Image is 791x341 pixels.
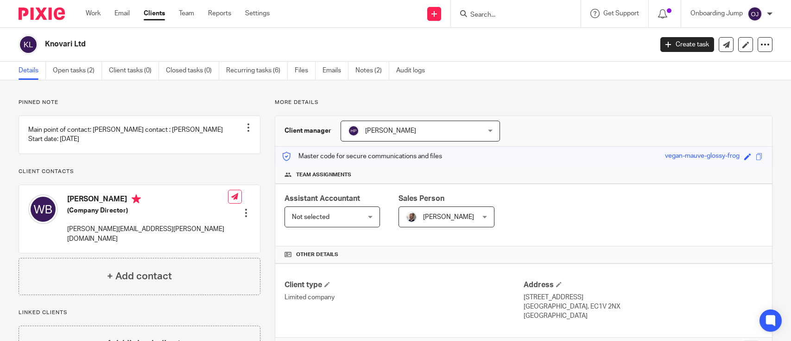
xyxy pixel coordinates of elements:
h5: (Company Director) [67,206,228,215]
h4: Address [524,280,763,290]
p: Pinned note [19,99,260,106]
img: Matt%20Circle.png [406,212,417,223]
span: Other details [296,251,338,258]
i: Primary [132,194,141,204]
h4: Client type [285,280,524,290]
a: Audit logs [396,62,432,80]
a: Open tasks (2) [53,62,102,80]
a: Reports [208,9,231,18]
p: [GEOGRAPHIC_DATA] [524,311,763,321]
img: svg%3E [28,194,58,224]
input: Search [469,11,553,19]
h4: [PERSON_NAME] [67,194,228,206]
a: Recurring tasks (6) [226,62,288,80]
span: [PERSON_NAME] [423,214,474,220]
a: Files [295,62,316,80]
a: Email [114,9,130,18]
p: Limited company [285,293,524,302]
a: Notes (2) [355,62,389,80]
a: Team [179,9,194,18]
span: Not selected [292,214,329,220]
a: Settings [245,9,270,18]
p: [GEOGRAPHIC_DATA], EC1V 2NX [524,302,763,311]
a: Emails [323,62,348,80]
div: vegan-mauve-glossy-frog [665,151,740,162]
a: Client tasks (0) [109,62,159,80]
img: svg%3E [348,125,359,136]
span: [PERSON_NAME] [365,128,416,134]
h2: Knovari Ltd [45,39,526,49]
span: Assistant Accountant [285,195,360,202]
span: Team assignments [296,171,351,179]
a: Details [19,62,46,80]
img: svg%3E [747,6,762,21]
p: [STREET_ADDRESS] [524,293,763,302]
img: Pixie [19,7,65,20]
p: Client contacts [19,168,260,175]
span: Sales Person [399,195,444,202]
a: Create task [660,37,714,52]
h4: + Add contact [107,269,172,283]
p: [PERSON_NAME][EMAIL_ADDRESS][PERSON_NAME][DOMAIN_NAME] [67,225,228,244]
span: Get Support [603,10,639,17]
p: Master code for secure communications and files [282,152,442,161]
a: Closed tasks (0) [166,62,219,80]
p: Onboarding Jump [690,9,743,18]
h3: Client manager [285,126,331,135]
a: Work [86,9,101,18]
p: Linked clients [19,309,260,316]
img: svg%3E [19,35,38,54]
a: Clients [144,9,165,18]
p: More details [275,99,772,106]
